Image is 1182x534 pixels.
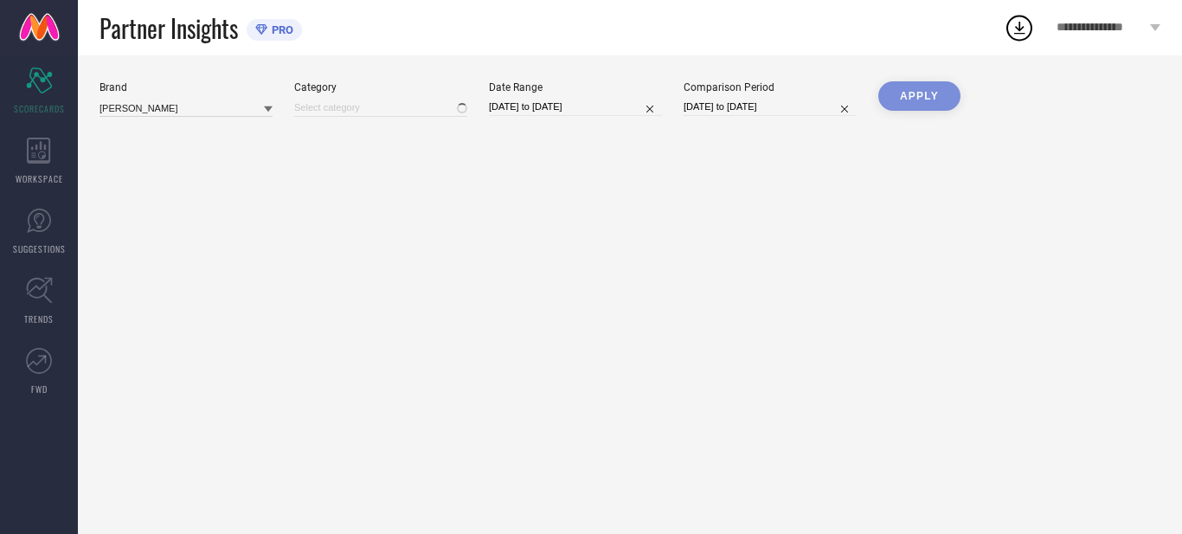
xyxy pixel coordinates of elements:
span: FWD [31,383,48,396]
span: TRENDS [24,312,54,325]
input: Select date range [489,98,662,116]
span: SCORECARDS [14,102,65,115]
div: Comparison Period [684,81,857,93]
span: Partner Insights [100,10,238,46]
span: WORKSPACE [16,172,63,185]
input: Select comparison period [684,98,857,116]
div: Brand [100,81,273,93]
div: Category [294,81,467,93]
span: PRO [267,23,293,36]
span: SUGGESTIONS [13,242,66,255]
div: Date Range [489,81,662,93]
div: Open download list [1004,12,1035,43]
